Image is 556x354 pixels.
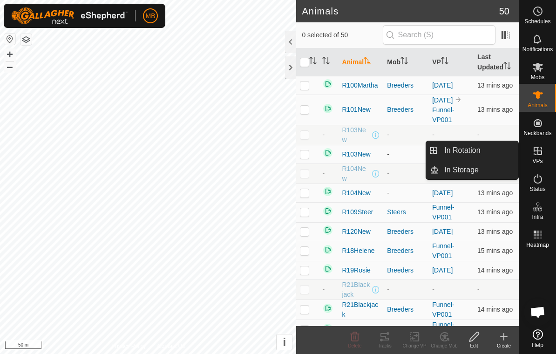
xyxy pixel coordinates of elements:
a: [DATE] [432,82,453,89]
span: R120New [342,227,370,237]
span: In Storage [444,164,479,176]
span: 27 Sep 2025 at 3:03 pm [477,82,513,89]
span: i [283,336,286,348]
div: Breeders [387,305,425,314]
span: Infra [532,214,543,220]
img: returning on [322,186,333,197]
th: VP [428,48,474,76]
div: Breeders [387,81,425,90]
button: – [4,61,15,72]
img: Gallagher Logo [11,7,128,24]
app-display-virtual-paddock-transition: - [432,131,434,138]
div: Breeders [387,105,425,115]
button: + [4,49,15,60]
img: to [454,96,462,103]
div: - [387,130,425,140]
span: Notifications [522,47,553,52]
th: Last Updated [474,48,519,76]
span: 27 Sep 2025 at 3:03 pm [477,306,513,313]
p-sorticon: Activate to sort [309,58,317,66]
span: - [322,286,325,293]
span: Status [529,186,545,192]
span: R103New [342,150,370,159]
span: R100Martha [342,81,378,90]
span: VPs [532,158,542,164]
div: Edit [459,342,489,349]
div: - [387,285,425,294]
div: Create [489,342,519,349]
span: R104New [342,164,370,184]
span: 27 Sep 2025 at 3:03 pm [477,228,513,235]
a: [DATE] [432,266,453,274]
img: returning on [322,103,333,114]
img: returning on [322,78,333,89]
span: R18Helene [342,246,374,256]
img: returning on [322,244,333,255]
span: R24Shirley [342,325,373,334]
p-sorticon: Activate to sort [364,58,371,66]
div: Change Mob [429,342,459,349]
div: Tracks [370,342,400,349]
img: returning on [322,303,333,314]
span: Heatmap [526,242,549,248]
div: Breeders [387,246,425,256]
a: In Rotation [439,141,518,160]
span: Help [532,342,543,348]
span: R21Blackjack [342,280,370,300]
span: 27 Sep 2025 at 3:03 pm [477,106,513,113]
span: 0 selected of 50 [302,30,382,40]
a: Funnel-VP001 [432,204,454,221]
a: [DATE] [432,96,453,104]
span: Schedules [524,19,550,24]
span: Mobs [531,75,544,80]
img: returning on [322,147,333,158]
span: 50 [499,4,509,18]
div: - [387,188,425,198]
a: Funnel-VP001 [432,301,454,318]
div: - [387,169,425,178]
div: Breeders [387,325,425,334]
button: i [277,334,292,350]
span: R103New [342,125,370,145]
div: - [387,150,425,159]
div: Change VP [400,342,429,349]
span: Neckbands [523,130,551,136]
button: Reset Map [4,34,15,45]
a: Funnel-VP001 [432,321,454,338]
div: Breeders [387,265,425,275]
span: Delete [348,343,362,348]
app-display-virtual-paddock-transition: - [432,286,434,293]
a: Help [519,326,556,352]
img: returning on [322,263,333,274]
span: - [477,286,480,293]
h2: Animals [302,6,499,17]
span: Animals [528,102,548,108]
p-sorticon: Activate to sort [322,58,330,66]
input: Search (S) [383,25,495,45]
p-sorticon: Activate to sort [400,58,408,66]
span: 27 Sep 2025 at 3:03 pm [477,189,513,197]
th: Mob [383,48,428,76]
span: R101New [342,105,370,115]
img: returning on [322,225,333,236]
span: In Rotation [444,145,480,156]
a: [DATE] [432,189,453,197]
span: R21Blackjack [342,300,380,320]
th: Animal [338,48,383,76]
div: Open chat [524,298,552,326]
a: Contact Us [157,342,185,350]
div: Breeders [387,227,425,237]
span: R104New [342,188,370,198]
a: Funnel-VP001 [432,242,454,259]
a: [DATE] [432,228,453,235]
span: R109Steer [342,207,373,217]
span: 27 Sep 2025 at 3:03 pm [477,208,513,216]
span: - [322,170,325,177]
button: Map Layers [20,34,32,45]
span: - [477,131,480,138]
span: MB [146,11,156,21]
li: In Storage [426,161,518,179]
img: returning on [322,323,333,334]
span: 27 Sep 2025 at 3:03 pm [477,326,513,333]
p-sorticon: Activate to sort [503,63,511,71]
